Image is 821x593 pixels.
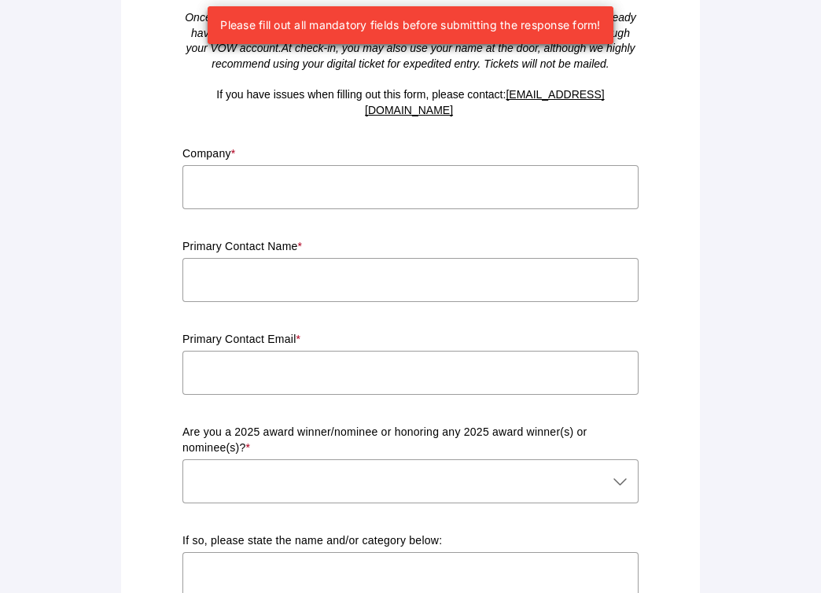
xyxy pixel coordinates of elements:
span: If you have issues when filling out this form, please contact [216,88,604,116]
span: Tickets will be emailed closer to the event date via VOW and accessible through your VOW account. [186,27,630,55]
p: Primary Contact Name [182,239,639,255]
p: Primary Contact Email [182,332,639,348]
div: Please fill out all mandatory fields before submitting the response form! [208,6,613,44]
span: Once your complete this form, you will automatically receive an account if you do not already hav... [185,11,636,39]
em: At check-in, you may also use your name at the door, although we highly recommend using your digi... [186,27,635,70]
p: Company [182,146,639,162]
p: If so, please state the name and/or category below: [182,533,639,549]
a: [EMAIL_ADDRESS][DOMAIN_NAME] [365,88,605,116]
span: : [503,88,506,101]
p: Are you a 2025 award winner/nominee or honoring any 2025 award winner(s) or nominee(s)? [182,425,639,456]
